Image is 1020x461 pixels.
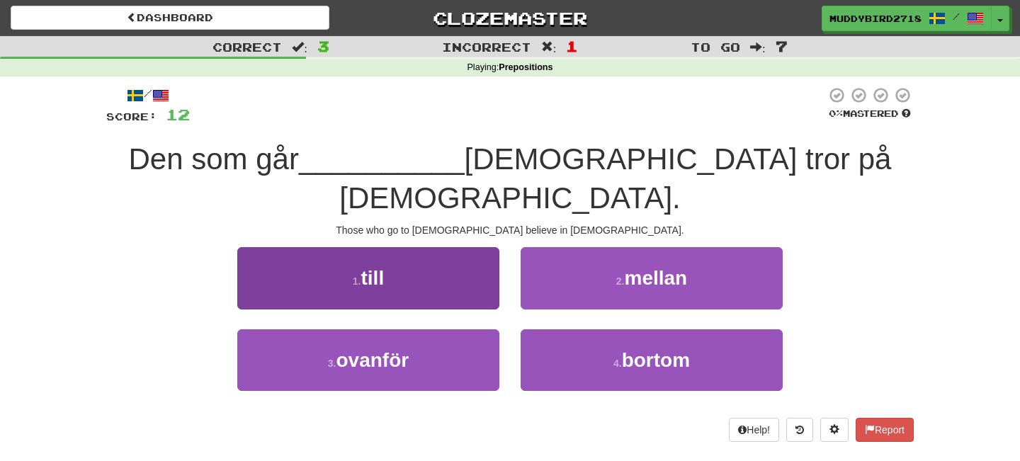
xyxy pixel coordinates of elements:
[339,142,891,215] span: [DEMOGRAPHIC_DATA] tror på [DEMOGRAPHIC_DATA].
[499,62,552,72] strong: Prepositions
[750,41,766,53] span: :
[328,358,336,369] small: 3 .
[822,6,992,31] a: MuddyBird2718 /
[616,275,625,287] small: 2 .
[317,38,329,55] span: 3
[351,6,669,30] a: Clozemaster
[776,38,788,55] span: 7
[826,108,914,120] div: Mastered
[953,11,960,21] span: /
[11,6,329,30] a: Dashboard
[106,86,190,104] div: /
[856,418,914,442] button: Report
[566,38,578,55] span: 1
[622,349,690,371] span: bortom
[521,247,783,309] button: 2.mellan
[336,349,409,371] span: ovanför
[361,267,385,289] span: till
[521,329,783,391] button: 4.bortom
[212,40,282,54] span: Correct
[129,142,299,176] span: Den som går
[691,40,740,54] span: To go
[106,223,914,237] div: Those who go to [DEMOGRAPHIC_DATA] believe in [DEMOGRAPHIC_DATA].
[353,275,361,287] small: 1 .
[829,12,922,25] span: MuddyBird2718
[106,110,157,123] span: Score:
[237,329,499,391] button: 3.ovanför
[166,106,190,123] span: 12
[237,247,499,309] button: 1.till
[292,41,307,53] span: :
[729,418,779,442] button: Help!
[299,142,465,176] span: __________
[786,418,813,442] button: Round history (alt+y)
[829,108,843,119] span: 0 %
[541,41,557,53] span: :
[624,267,687,289] span: mellan
[442,40,531,54] span: Incorrect
[613,358,622,369] small: 4 .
